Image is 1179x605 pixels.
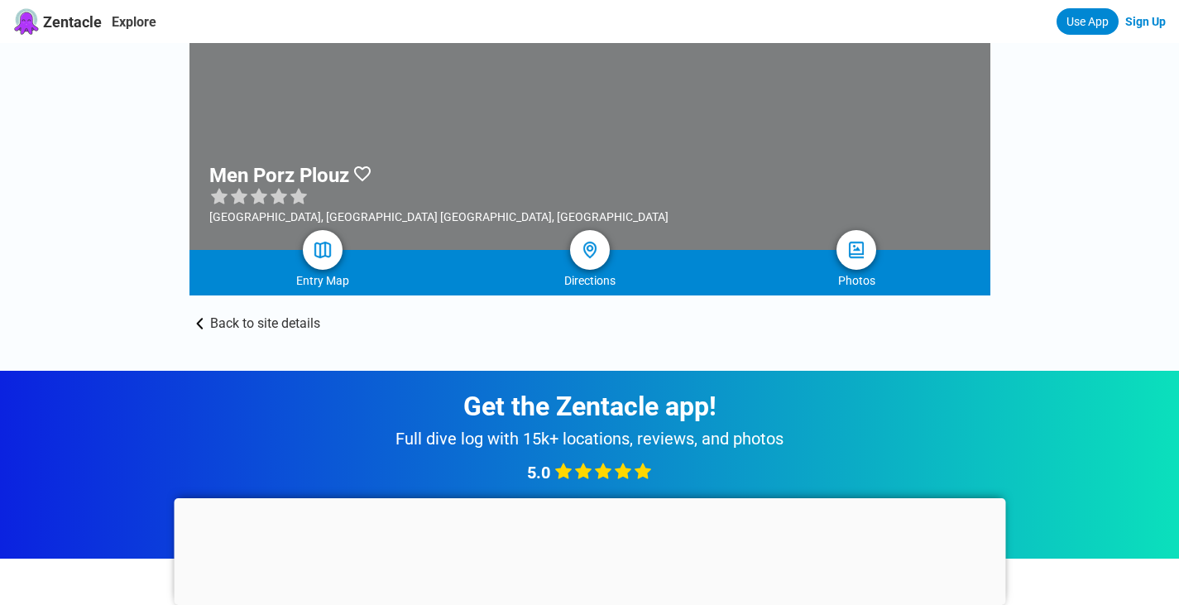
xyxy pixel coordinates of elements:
[527,463,550,483] span: 5.0
[209,164,349,187] h1: Men Porz Plouz
[43,13,102,31] span: Zentacle
[570,230,610,270] a: directions
[456,274,723,287] div: Directions
[189,274,457,287] div: Entry Map
[189,295,990,331] a: Back to site details
[580,240,600,260] img: directions
[313,240,333,260] img: map
[723,274,990,287] div: Photos
[1057,8,1119,35] a: Use App
[846,240,866,260] img: photos
[13,8,40,35] img: Zentacle logo
[1125,15,1166,28] a: Sign Up
[13,8,102,35] a: Zentacle logoZentacle
[20,429,1159,449] div: Full dive log with 15k+ locations, reviews, and photos
[209,210,669,223] div: [GEOGRAPHIC_DATA], [GEOGRAPHIC_DATA] [GEOGRAPHIC_DATA], [GEOGRAPHIC_DATA]
[174,498,1005,601] iframe: Advertisement
[303,230,343,270] a: map
[112,14,156,30] a: Explore
[20,391,1159,422] div: Get the Zentacle app!
[836,230,876,270] a: photos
